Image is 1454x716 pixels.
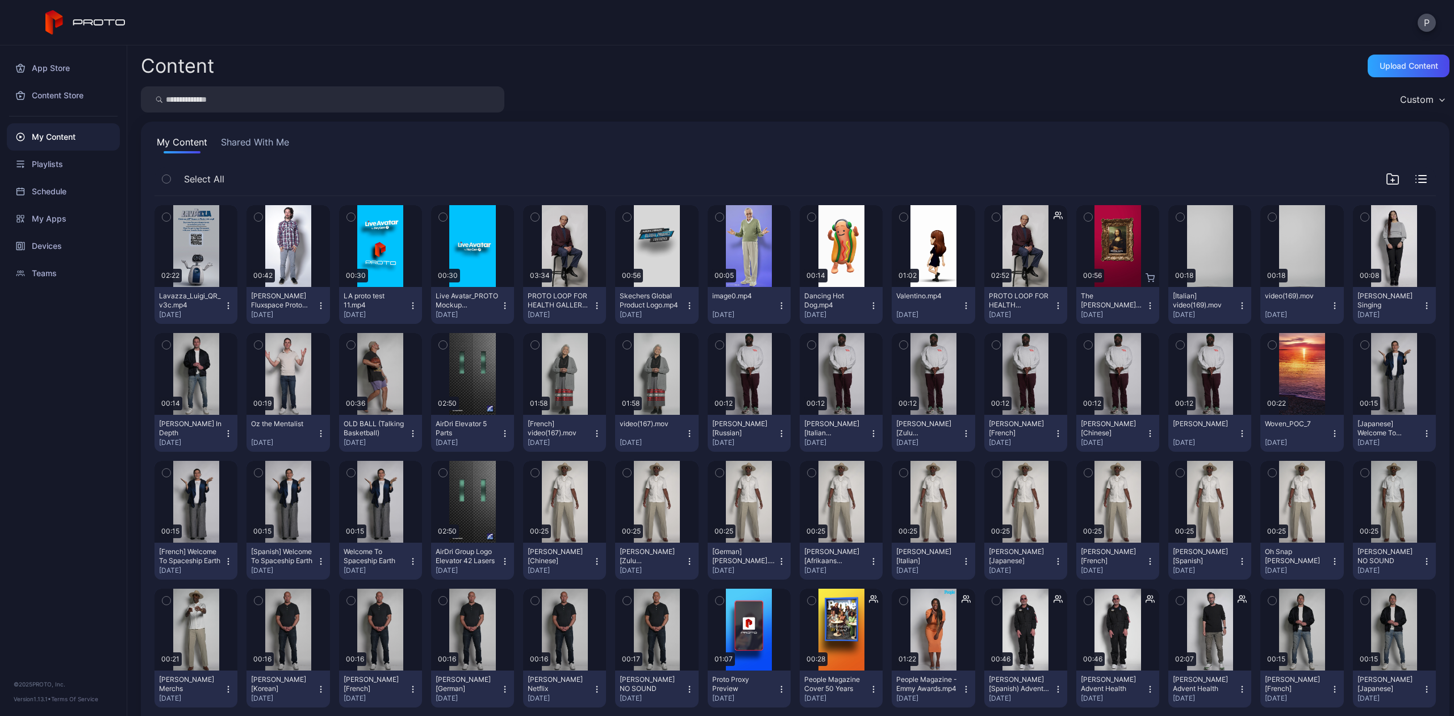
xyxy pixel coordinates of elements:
button: [PERSON_NAME] [Russian][DATE] [708,415,791,452]
button: [Japanese] Welcome To Spaceship Earth[DATE] [1353,415,1436,452]
div: [German] JB Smoove.mp4 [712,547,775,565]
button: video(167).mov[DATE] [615,415,698,452]
div: [DATE] [712,566,777,575]
div: [DATE] [896,310,961,319]
button: [PERSON_NAME] NO SOUND[DATE] [1353,543,1436,580]
div: [DATE] [1265,566,1330,575]
div: [DATE] [528,438,592,447]
div: PROTO LOOP FOR HEALTH GALLERY.mp4 [989,292,1051,310]
div: Graham Bensinge In Depth [159,419,222,438]
div: [DATE] [620,694,684,703]
div: [DATE] [804,694,869,703]
div: Ron Funches [1173,419,1235,428]
div: [DATE] [159,566,224,575]
button: [PERSON_NAME] Netflix[DATE] [523,671,606,707]
div: [DATE] [344,566,408,575]
div: Ron Funches [Russian] [712,419,775,438]
div: Woven_POC_7 [1265,419,1327,428]
button: [PERSON_NAME] [Italian][DATE] [892,543,975,580]
div: [DATE] [251,694,316,703]
div: People Magazine Cover 50 Years [804,675,867,693]
button: [PERSON_NAME] Merchs[DATE] [154,671,237,707]
div: [DATE] [804,566,869,575]
div: Ron Funches [Chinese] [1081,419,1143,438]
div: People Magazine - Emmy Awards.mp4 [896,675,959,693]
div: [DATE] [989,438,1054,447]
button: [PERSON_NAME] [Zulu ([GEOGRAPHIC_DATA])[DATE] [615,543,698,580]
button: Proto Proxy Preview[DATE] [708,671,791,707]
div: [DATE] [804,310,869,319]
div: [DATE] [712,310,777,319]
div: Brandon Riegg [Korean] [251,675,314,693]
a: My Apps [7,205,120,232]
div: Brandon Riegg [French] [344,675,406,693]
div: JB Smoove [French] [1081,547,1143,565]
button: [French] Welcome To Spaceship Earth[DATE] [154,543,237,580]
button: [French] video(167).mov[DATE] [523,415,606,452]
button: LA proto test 11.mp4[DATE] [339,287,422,324]
a: App Store [7,55,120,82]
a: Devices [7,232,120,260]
div: [DATE] [620,438,684,447]
button: Welcome To Spaceship Earth[DATE] [339,543,422,580]
div: Oz the Mentalist [251,419,314,428]
div: David Nussbaum Advent Health [1173,675,1235,693]
div: Live Avatar_PROTO Mockup 09.17.25.mp4 [436,292,498,310]
div: AirDri Elevator 5 Parts [436,419,498,438]
a: Content Store [7,82,120,109]
button: image0.mp4[DATE] [708,287,791,324]
div: [DATE] [712,438,777,447]
div: Custom [1400,94,1434,105]
div: [French] Welcome To Spaceship Earth [159,547,222,565]
button: [PERSON_NAME] Advent Health[DATE] [1168,671,1251,707]
div: [DATE] [159,694,224,703]
div: [DATE] [436,566,500,575]
div: Brandon Riegg NO SOUND [620,675,682,693]
div: Content [141,56,214,76]
div: [DATE] [528,310,592,319]
div: Schedule [7,178,120,205]
div: [DATE] [989,566,1054,575]
div: [DATE] [344,310,408,319]
div: [DATE] [344,438,408,447]
div: [DATE] [620,310,684,319]
div: video(169).mov [1265,292,1327,301]
button: [PERSON_NAME] Fluxspace Proto Demo.mp4[DATE] [246,287,329,324]
div: Howie Mandel Advent Health [1081,675,1143,693]
div: [DATE] [251,566,316,575]
button: Woven_POC_7[DATE] [1260,415,1343,452]
div: JB Smoove [Japanese] [989,547,1051,565]
div: JB Smoove [Chinese] [528,547,590,565]
div: [DATE] [1357,310,1422,319]
div: [DATE] [1173,566,1238,575]
div: [DATE] [251,438,316,447]
button: P [1418,14,1436,32]
button: [PERSON_NAME] [German][DATE] [431,671,514,707]
div: [Japanese] Welcome To Spaceship Earth [1357,419,1420,438]
button: Skechers Global Product Logo.mp4[DATE] [615,287,698,324]
button: People Magazine - Emmy Awards.mp4[DATE] [892,671,975,707]
button: Live Avatar_PROTO Mockup [DATE].mp4[DATE] [431,287,514,324]
div: The Mona Lisa.mp4 [1081,292,1143,310]
div: [DATE] [1081,438,1146,447]
div: [DATE] [1081,566,1146,575]
div: Brandon Riegg [German] [436,675,498,693]
div: JB Smoove Merchs [159,675,222,693]
div: AirDri Group Logo Elevator 42 Lasers [436,547,498,565]
a: Terms Of Service [51,696,98,702]
div: Proto Proxy Preview [712,675,775,693]
button: Lavazza_Luigi_QR_v3c.mp4[DATE] [154,287,237,324]
button: [PERSON_NAME] Singing[DATE] [1353,287,1436,324]
button: AirDri Elevator 5 Parts[DATE] [431,415,514,452]
div: Valentino.mp4 [896,292,959,301]
button: Oz the Mentalist[DATE] [246,415,329,452]
button: [Spanish] Welcome To Spaceship Earth[DATE] [246,543,329,580]
button: [PERSON_NAME] [Spanish][DATE] [1168,543,1251,580]
div: [DATE] [1081,694,1146,703]
button: PROTO LOOP FOR HEALTH GALLERY v5.mp4[DATE] [523,287,606,324]
button: AirDri Group Logo Elevator 42 Lasers[DATE] [431,543,514,580]
div: JB Smoove [Spanish] [1173,547,1235,565]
